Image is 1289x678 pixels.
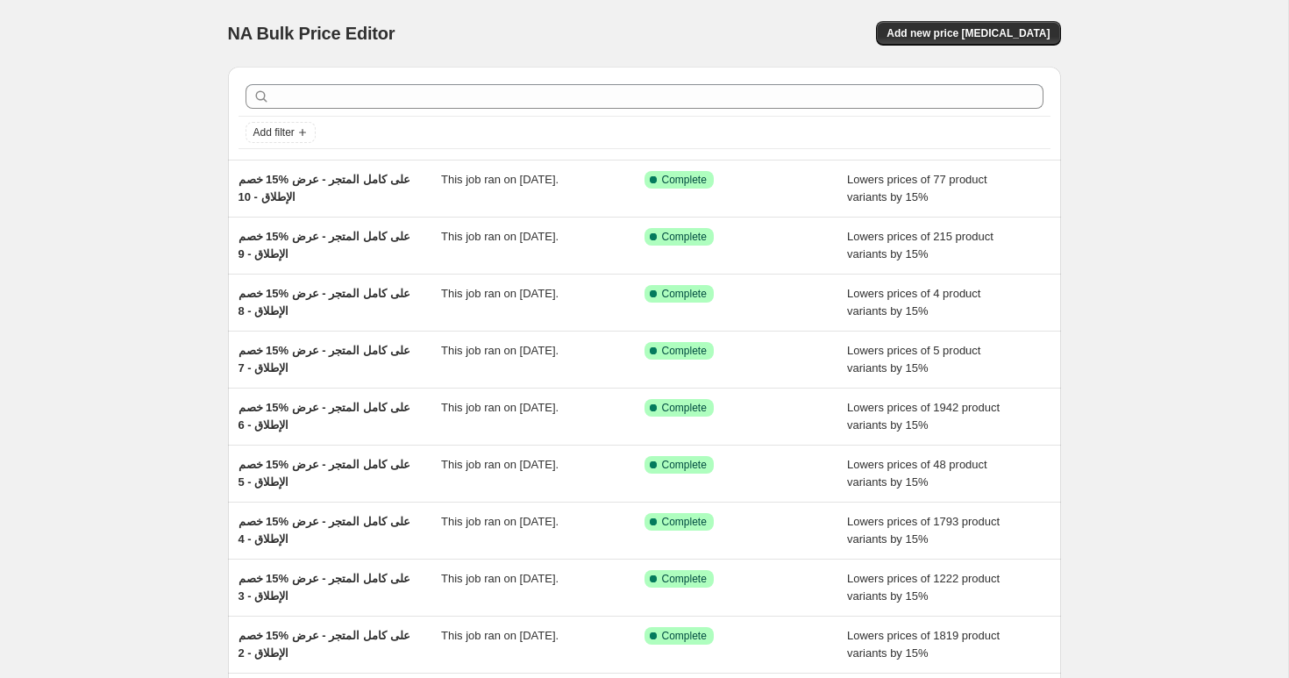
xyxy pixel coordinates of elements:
[441,230,559,243] span: This job ran on [DATE].
[847,401,1000,432] span: Lowers prices of 1942 product variants by 15%
[441,458,559,471] span: This job ran on [DATE].
[239,344,410,375] span: خصم ‎15% على كامل المتجر - عرض الإطلاق - 7
[662,344,707,358] span: Complete
[253,125,295,139] span: Add filter
[662,629,707,643] span: Complete
[847,515,1000,546] span: Lowers prices of 1793 product variants by 15%
[239,572,410,603] span: خصم ‎15% على كامل المتجر - عرض الإطلاق - 3
[441,173,559,186] span: This job ran on [DATE].
[847,572,1000,603] span: Lowers prices of 1222 product variants by 15%
[239,458,410,489] span: خصم ‎15% على كامل المتجر - عرض الإطلاق - 5
[662,572,707,586] span: Complete
[239,230,410,260] span: خصم ‎15% على كامل المتجر - عرض الإطلاق - 9
[441,572,559,585] span: This job ran on [DATE].
[847,287,980,318] span: Lowers prices of 4 product variants by 15%
[847,458,987,489] span: Lowers prices of 48 product variants by 15%
[239,287,410,318] span: خصم ‎15% على كامل المتجر - عرض الإطلاق - 8
[441,629,559,642] span: This job ran on [DATE].
[847,629,1000,660] span: Lowers prices of 1819 product variants by 15%
[662,515,707,529] span: Complete
[246,122,316,143] button: Add filter
[662,458,707,472] span: Complete
[847,230,993,260] span: Lowers prices of 215 product variants by 15%
[876,21,1060,46] button: Add new price [MEDICAL_DATA]
[662,287,707,301] span: Complete
[239,629,410,660] span: خصم ‎15% على كامل المتجر - عرض الإطلاق - 2
[847,173,987,203] span: Lowers prices of 77 product variants by 15%
[662,401,707,415] span: Complete
[441,401,559,414] span: This job ran on [DATE].
[441,287,559,300] span: This job ran on [DATE].
[239,515,410,546] span: خصم ‎15% على كامل المتجر - عرض الإطلاق - 4
[239,173,410,203] span: خصم ‎15% على كامل المتجر - عرض الإطلاق - 10
[662,173,707,187] span: Complete
[441,344,559,357] span: This job ran on [DATE].
[228,24,395,43] span: NA Bulk Price Editor
[441,515,559,528] span: This job ran on [DATE].
[239,401,410,432] span: خصم ‎15% على كامل المتجر - عرض الإطلاق - 6
[847,344,980,375] span: Lowers prices of 5 product variants by 15%
[887,26,1050,40] span: Add new price [MEDICAL_DATA]
[662,230,707,244] span: Complete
